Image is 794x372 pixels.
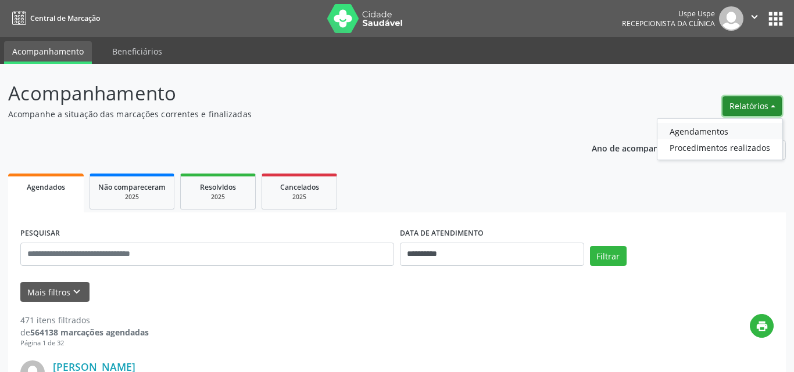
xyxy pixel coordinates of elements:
[20,326,149,338] div: de
[622,9,715,19] div: Uspe Uspe
[723,96,782,116] button: Relatórios
[189,193,247,201] div: 2025
[280,182,319,192] span: Cancelados
[8,108,553,120] p: Acompanhe a situação das marcações correntes e finalizadas
[743,6,766,31] button: 
[748,10,761,23] i: 
[756,320,768,333] i: print
[30,327,149,338] strong: 564138 marcações agendadas
[27,182,65,192] span: Agendados
[8,9,100,28] a: Central de Marcação
[657,139,782,156] a: Procedimentos realizados
[719,6,743,31] img: img
[20,225,60,243] label: PESQUISAR
[592,140,695,155] p: Ano de acompanhamento
[766,9,786,29] button: apps
[200,182,236,192] span: Resolvidos
[98,182,166,192] span: Não compareceram
[104,41,170,62] a: Beneficiários
[657,123,782,139] a: Agendamentos
[270,193,328,201] div: 2025
[4,41,92,64] a: Acompanhamento
[750,314,774,338] button: print
[30,13,100,23] span: Central de Marcação
[400,225,484,243] label: DATA DE ATENDIMENTO
[20,338,149,348] div: Página 1 de 32
[20,282,90,302] button: Mais filtroskeyboard_arrow_down
[70,286,83,298] i: keyboard_arrow_down
[98,193,166,201] div: 2025
[657,118,783,160] ul: Relatórios
[8,79,553,108] p: Acompanhamento
[20,314,149,326] div: 471 itens filtrados
[590,246,627,266] button: Filtrar
[622,19,715,28] span: Recepcionista da clínica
